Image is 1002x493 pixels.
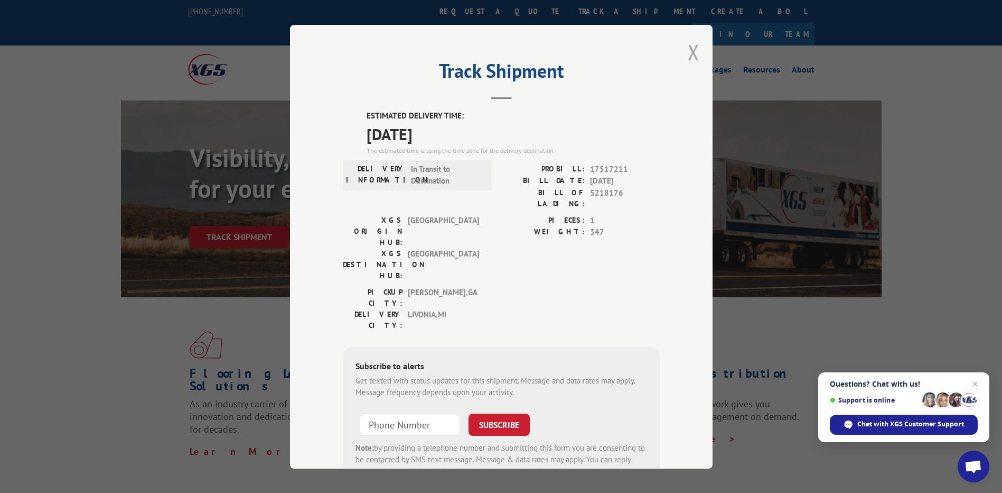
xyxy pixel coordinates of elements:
div: The estimated time is using the time zone for the delivery destination. [367,145,660,155]
h2: Track Shipment [343,63,660,84]
span: 17517211 [590,163,660,175]
span: [PERSON_NAME] , GA [408,286,479,308]
div: by providing a telephone number and submitting this form you are consenting to be contacted by SM... [355,442,647,478]
label: ESTIMATED DELIVERY TIME: [367,110,660,122]
label: WEIGHT: [501,226,585,239]
div: Open chat [958,451,989,482]
span: 1 [590,214,660,226]
label: XGS DESTINATION HUB: [343,248,402,281]
input: Phone Number [360,413,460,435]
div: Subscribe to alerts [355,359,647,375]
span: Close chat [969,378,981,390]
label: PIECES: [501,214,585,226]
span: Chat with XGS Customer Support [857,419,964,429]
label: BILL OF LADING: [501,187,585,209]
button: Close modal [688,38,699,66]
label: PICKUP CITY: [343,286,402,308]
span: LIVONIA , MI [408,308,479,331]
label: DELIVERY CITY: [343,308,402,331]
div: Chat with XGS Customer Support [830,415,978,435]
span: In Transit to Destination [411,163,482,187]
span: Support is online [830,396,919,404]
span: 347 [590,226,660,239]
strong: Note: [355,442,374,452]
span: Questions? Chat with us! [830,380,978,388]
span: [GEOGRAPHIC_DATA] [408,248,479,281]
label: PROBILL: [501,163,585,175]
span: [DATE] [590,175,660,187]
label: DELIVERY INFORMATION: [346,163,406,187]
span: [GEOGRAPHIC_DATA] [408,214,479,248]
span: 5218176 [590,187,660,209]
span: [DATE] [367,122,660,145]
button: SUBSCRIBE [469,413,530,435]
label: XGS ORIGIN HUB: [343,214,402,248]
div: Get texted with status updates for this shipment. Message and data rates may apply. Message frequ... [355,375,647,398]
label: BILL DATE: [501,175,585,187]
